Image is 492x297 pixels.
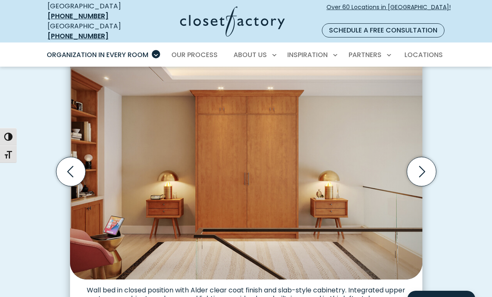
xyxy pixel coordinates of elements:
[48,21,138,41] div: [GEOGRAPHIC_DATA]
[70,41,422,279] img: Custom wall bed in upstairs loft area
[47,50,148,60] span: Organization in Every Room
[326,3,451,20] span: Over 60 Locations in [GEOGRAPHIC_DATA]!
[233,50,267,60] span: About Us
[48,1,138,21] div: [GEOGRAPHIC_DATA]
[404,50,443,60] span: Locations
[180,6,285,37] img: Closet Factory Logo
[48,31,108,41] a: [PHONE_NUMBER]
[41,43,451,67] nav: Primary Menu
[322,23,444,37] a: Schedule a Free Consultation
[349,50,382,60] span: Partners
[287,50,328,60] span: Inspiration
[171,50,218,60] span: Our Process
[53,154,89,190] button: Previous slide
[48,11,108,21] a: [PHONE_NUMBER]
[404,154,439,190] button: Next slide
